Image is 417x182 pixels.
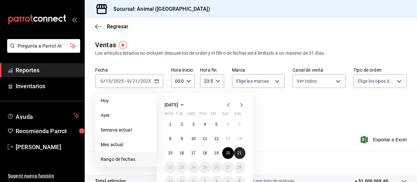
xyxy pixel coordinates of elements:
[199,119,210,130] button: September 4, 2025
[181,122,183,127] abbr: September 2, 2025
[165,112,173,119] abbr: Monday
[125,78,126,84] span: -
[204,122,206,127] abbr: September 4, 2025
[176,119,187,130] button: September 2, 2025
[16,112,71,119] span: Ayuda
[211,112,216,119] abbr: Friday
[222,133,234,145] button: September 13, 2025
[95,68,163,72] label: Fecha
[293,68,346,72] label: Canal de venta
[214,165,219,170] abbr: September 26, 2025
[111,78,113,84] span: /
[234,119,245,130] button: September 7, 2025
[214,136,219,141] abbr: September 12, 2025
[222,147,234,159] button: September 20, 2025
[176,133,187,145] button: September 9, 2025
[222,119,234,130] button: September 6, 2025
[101,112,151,119] span: Ayer
[7,39,80,53] button: Pregunta a Parrot AI
[188,133,199,145] button: September 10, 2025
[199,161,210,173] button: September 25, 2025
[199,112,206,119] abbr: Thursday
[234,112,241,119] abbr: Sunday
[199,147,210,159] button: September 18, 2025
[95,50,407,57] div: Los artículos listados no incluyen descuentos de orden y el filtro de fechas está limitado a un m...
[211,161,222,173] button: September 26, 2025
[132,78,138,84] input: --
[18,43,70,49] span: Pregunta a Parrot AI
[200,68,224,72] label: Hora fin
[211,119,222,130] button: September 5, 2025
[176,161,187,173] button: September 23, 2025
[237,136,242,141] abbr: September 14, 2025
[165,101,186,109] button: [DATE]
[95,23,128,30] button: Regresar
[181,136,183,141] abbr: September 9, 2025
[165,133,176,145] button: September 8, 2025
[168,165,172,170] abbr: September 22, 2025
[5,47,80,54] a: Pregunta a Parrot AI
[113,78,124,84] input: ----
[105,78,111,84] input: --
[191,136,195,141] abbr: September 10, 2025
[16,143,79,151] span: [PERSON_NAME]
[188,161,199,173] button: September 24, 2025
[188,119,199,130] button: September 3, 2025
[199,133,210,145] button: September 11, 2025
[101,156,151,163] span: Rango de fechas
[171,68,195,72] label: Hora inicio
[238,122,241,127] abbr: September 7, 2025
[165,161,176,173] button: September 22, 2025
[16,66,79,75] span: Reportes
[222,112,229,119] abbr: Saturday
[16,82,79,91] span: Inventarios
[234,133,245,145] button: September 14, 2025
[215,122,218,127] abbr: September 5, 2025
[211,133,222,145] button: September 12, 2025
[138,78,140,84] span: /
[119,41,127,49] img: Tooltip marker
[203,151,207,155] abbr: September 18, 2025
[101,127,151,133] span: Semana actual
[140,78,151,84] input: ----
[353,68,407,72] label: Tipo de orden
[236,78,269,84] span: Elige las marcas
[8,173,79,179] span: Sugerir nueva función
[226,165,230,170] abbr: September 27, 2025
[100,78,103,84] input: --
[165,102,178,107] span: [DATE]
[107,23,128,30] span: Regresar
[165,147,176,159] button: September 15, 2025
[211,147,222,159] button: September 19, 2025
[127,78,130,84] input: --
[180,151,184,155] abbr: September 16, 2025
[234,147,245,159] button: September 21, 2025
[203,136,207,141] abbr: September 11, 2025
[101,97,151,104] span: Hoy
[95,40,116,50] div: Ventas
[226,151,230,155] abbr: September 20, 2025
[72,17,77,22] button: open_drawer_menu
[176,112,182,119] abbr: Tuesday
[101,141,151,148] span: Mes actual
[165,119,176,130] button: September 1, 2025
[222,161,234,173] button: September 27, 2025
[16,127,79,135] span: Recomienda Parrot
[130,78,132,84] span: /
[226,136,230,141] abbr: September 13, 2025
[176,147,187,159] button: September 16, 2025
[169,136,171,141] abbr: September 8, 2025
[358,78,395,84] span: Elige los tipos de orden
[362,136,407,144] button: Exportar a Excel
[214,151,219,155] abbr: September 19, 2025
[188,112,195,119] abbr: Wednesday
[297,78,317,84] span: Ver todos
[232,68,285,72] label: Marca
[237,151,242,155] abbr: September 21, 2025
[237,165,242,170] abbr: September 28, 2025
[227,122,229,127] abbr: September 6, 2025
[103,78,105,84] span: /
[191,165,195,170] abbr: September 24, 2025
